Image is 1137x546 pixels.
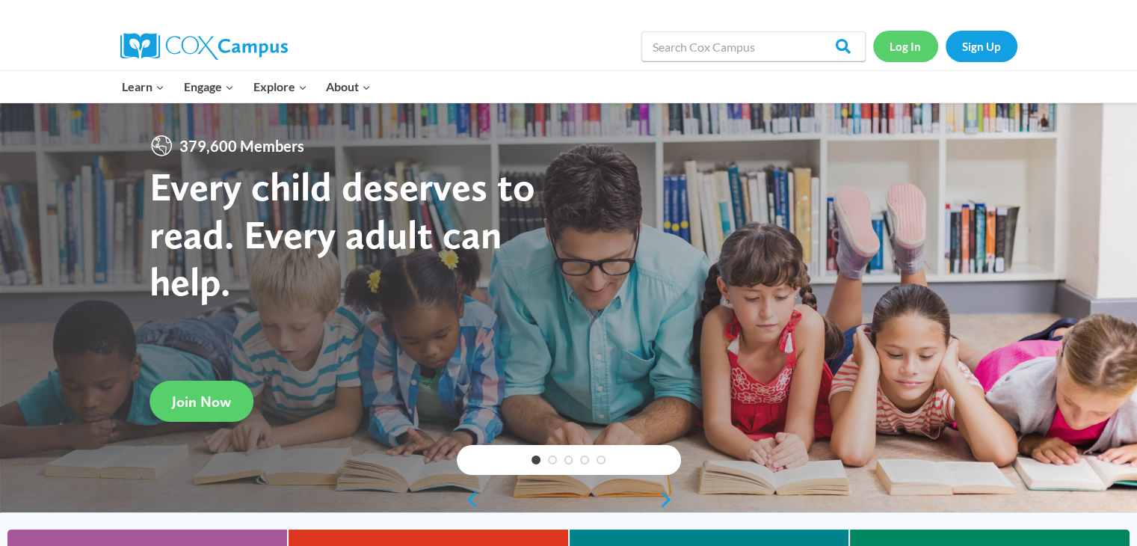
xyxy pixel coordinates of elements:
nav: Primary Navigation [113,71,380,102]
button: Child menu of Engage [174,71,244,102]
button: Child menu of Learn [113,71,175,102]
a: 4 [580,455,589,464]
img: Cox Campus [120,33,288,60]
a: Join Now [150,381,253,422]
a: Log In [873,31,938,61]
button: Child menu of About [316,71,380,102]
a: next [659,491,681,509]
a: Sign Up [946,31,1017,61]
a: previous [457,491,479,509]
nav: Secondary Navigation [873,31,1017,61]
a: 1 [531,455,540,464]
button: Child menu of Explore [244,71,317,102]
a: 2 [548,455,557,464]
a: 5 [597,455,606,464]
div: content slider buttons [457,485,681,515]
span: 379,600 Members [173,134,310,158]
strong: Every child deserves to read. Every adult can help. [150,162,535,305]
a: 3 [564,455,573,464]
span: Join Now [172,393,231,411]
input: Search Cox Campus [641,31,866,61]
